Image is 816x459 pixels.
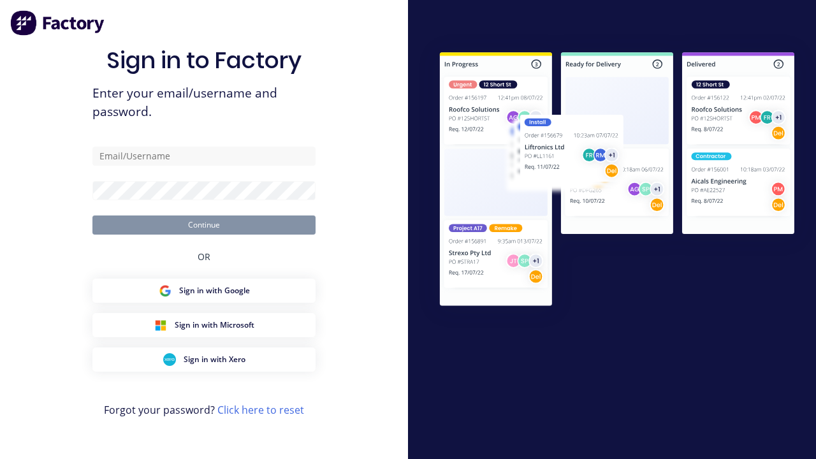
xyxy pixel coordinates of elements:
button: Xero Sign inSign in with Xero [92,347,316,372]
input: Email/Username [92,147,316,166]
img: Google Sign in [159,284,171,297]
img: Sign in [418,33,816,329]
img: Microsoft Sign in [154,319,167,331]
span: Sign in with Xero [184,354,245,365]
h1: Sign in to Factory [106,47,302,74]
button: Microsoft Sign inSign in with Microsoft [92,313,316,337]
img: Xero Sign in [163,353,176,366]
button: Continue [92,215,316,235]
span: Forgot your password? [104,402,304,418]
button: Google Sign inSign in with Google [92,279,316,303]
span: Sign in with Microsoft [175,319,254,331]
span: Sign in with Google [179,285,250,296]
img: Factory [10,10,106,36]
span: Enter your email/username and password. [92,84,316,121]
a: Click here to reset [217,403,304,417]
div: OR [198,235,210,279]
